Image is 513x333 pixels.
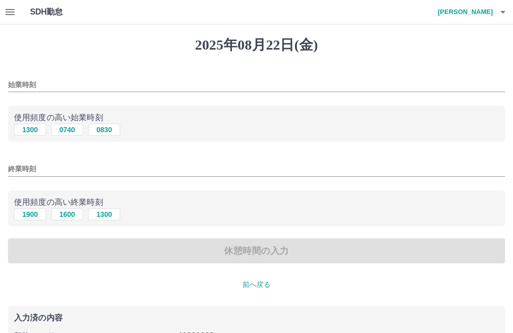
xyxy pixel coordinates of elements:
h1: 2025年08月22日(金) [8,37,505,54]
button: 1300 [88,208,120,220]
button: 0740 [51,124,83,136]
button: 1600 [51,208,83,220]
button: 1900 [14,208,46,220]
button: 1300 [14,124,46,136]
p: 使用頻度の高い始業時刻 [14,112,499,124]
p: 使用頻度の高い終業時刻 [14,196,499,208]
button: 0830 [88,124,120,136]
p: 入力済の内容 [14,314,499,322]
p: 前へ戻る [8,279,505,290]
